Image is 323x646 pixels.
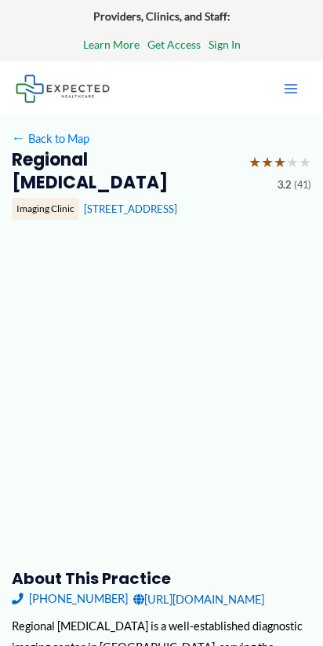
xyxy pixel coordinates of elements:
[12,128,89,149] a: ←Back to Map
[84,203,177,215] a: [STREET_ADDRESS]
[12,149,238,194] h2: Regional [MEDICAL_DATA]
[133,589,264,610] a: [URL][DOMAIN_NAME]
[249,149,261,176] span: ★
[294,176,311,195] span: (41)
[274,149,286,176] span: ★
[83,35,140,55] a: Learn More
[286,149,299,176] span: ★
[278,176,291,195] span: 3.2
[16,75,110,102] img: Expected Healthcare Logo - side, dark font, small
[12,198,79,220] div: Imaging Clinic
[299,149,311,176] span: ★
[12,589,128,610] a: [PHONE_NUMBER]
[209,35,241,55] a: Sign In
[147,35,201,55] a: Get Access
[12,131,26,145] span: ←
[12,568,312,589] h3: About this practice
[261,149,274,176] span: ★
[274,72,307,105] button: Main menu toggle
[93,9,230,23] strong: Providers, Clinics, and Staff:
